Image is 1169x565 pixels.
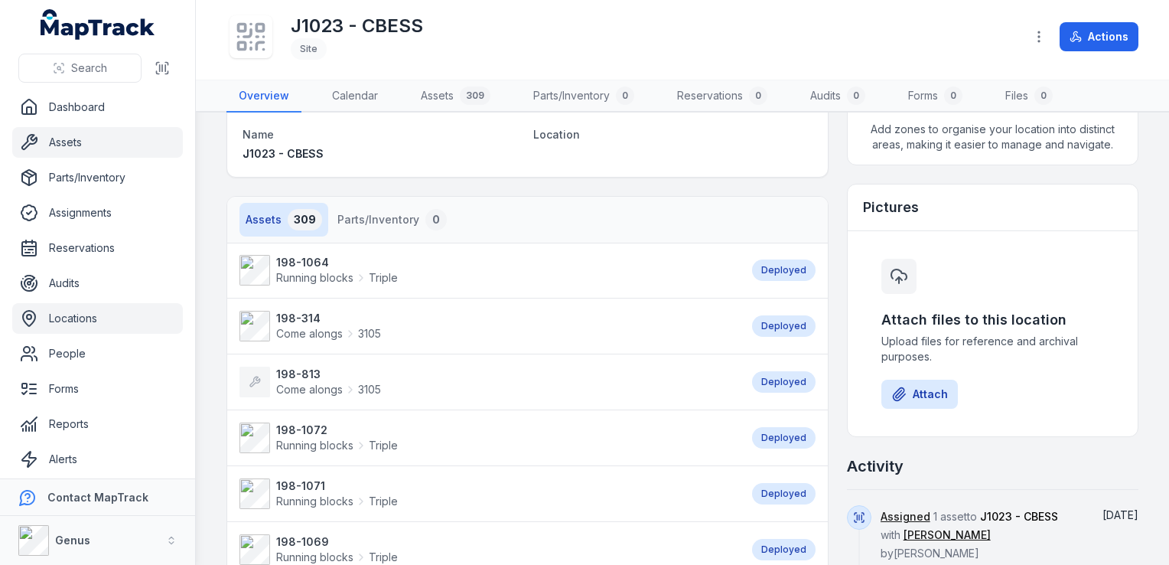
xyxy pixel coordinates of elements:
[358,326,381,341] span: 3105
[521,80,646,113] a: Parts/Inventory0
[993,80,1065,113] a: Files0
[369,550,398,565] span: Triple
[881,509,930,524] a: Assigned
[749,87,767,105] div: 0
[1060,22,1138,51] button: Actions
[1034,87,1053,105] div: 0
[752,427,816,449] div: Deployed
[239,203,328,237] button: Assets309
[848,109,1138,165] span: Add zones to organise your location into distinct areas, making it easier to manage and navigate.
[752,483,816,505] div: Deployed
[239,255,737,286] a: 198-1064Running blocksTriple
[41,9,155,40] a: MapTrack
[616,87,634,105] div: 0
[12,162,183,193] a: Parts/Inventory
[896,80,975,113] a: Forms0
[460,87,490,105] div: 309
[798,80,878,113] a: Audits0
[12,409,183,439] a: Reports
[276,382,343,397] span: Come alongs
[12,233,183,263] a: Reservations
[276,438,353,453] span: Running blocks
[243,128,274,141] span: Name
[12,268,183,299] a: Audits
[239,311,737,341] a: 198-314Come alongs3105
[1102,508,1138,521] time: 27/09/2025, 9:48:05 am
[944,87,962,105] div: 0
[239,423,737,453] a: 198-1072Running blocksTriple
[12,374,183,404] a: Forms
[369,270,398,286] span: Triple
[276,326,343,341] span: Come alongs
[12,338,183,369] a: People
[331,203,453,237] button: Parts/Inventory0
[980,510,1058,523] span: J1023 - CBESS
[291,14,423,38] h1: J1023 - CBESS
[239,534,737,565] a: 198-1069Running blocksTriple
[12,444,183,475] a: Alerts
[881,334,1104,364] span: Upload files for reference and archival purposes.
[752,315,816,337] div: Deployed
[752,260,816,281] div: Deployed
[226,80,301,113] a: Overview
[47,491,148,504] strong: Contact MapTrack
[239,367,737,397] a: 198-813Come alongs3105
[276,550,353,565] span: Running blocks
[881,309,1104,331] h3: Attach files to this location
[276,311,381,326] strong: 198-314
[358,382,381,397] span: 3105
[369,438,398,453] span: Triple
[276,270,353,286] span: Running blocks
[369,494,398,509] span: Triple
[752,539,816,560] div: Deployed
[12,198,183,228] a: Assignments
[665,80,780,113] a: Reservations0
[276,255,398,270] strong: 198-1064
[904,527,991,543] a: [PERSON_NAME]
[847,87,865,105] div: 0
[276,367,381,382] strong: 198-813
[18,54,142,83] button: Search
[276,534,398,550] strong: 198-1069
[881,510,1058,560] span: 1 asset to with by [PERSON_NAME]
[243,147,324,160] span: J1023 - CBESS
[1102,508,1138,521] span: [DATE]
[533,128,580,141] span: Location
[55,534,90,547] strong: Genus
[12,92,183,122] a: Dashboard
[881,380,958,409] button: Attach
[71,60,107,76] span: Search
[409,80,503,113] a: Assets309
[239,478,737,509] a: 198-1071Running blocksTriple
[425,209,447,230] div: 0
[863,197,919,218] h3: Pictures
[276,478,398,494] strong: 198-1071
[320,80,390,113] a: Calendar
[12,303,183,334] a: Locations
[276,494,353,509] span: Running blocks
[288,209,322,230] div: 309
[291,38,327,60] div: Site
[276,423,398,438] strong: 198-1072
[12,127,183,158] a: Assets
[752,371,816,393] div: Deployed
[847,456,904,477] h2: Activity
